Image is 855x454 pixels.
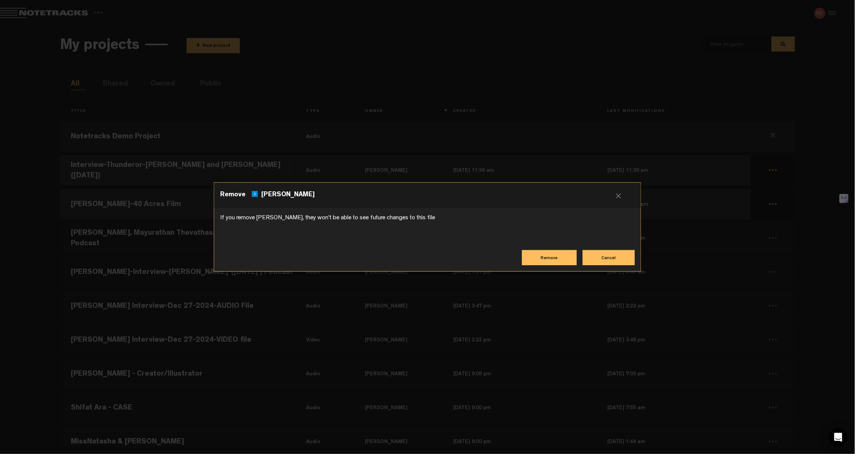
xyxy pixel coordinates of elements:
[261,192,315,199] span: [PERSON_NAME]
[220,192,245,199] span: Remove
[829,428,847,446] div: Open Intercom Messenger
[220,214,635,223] p: If you remove [PERSON_NAME], they won't be able to see future changes to this file
[522,250,577,265] button: Remove
[252,191,258,197] img: ACg8ocIb-I9iLF8XFM7XyElmmfViD_jB866AtePGiwVNKSpsucHDfw=s96-c
[583,250,635,265] button: Cancel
